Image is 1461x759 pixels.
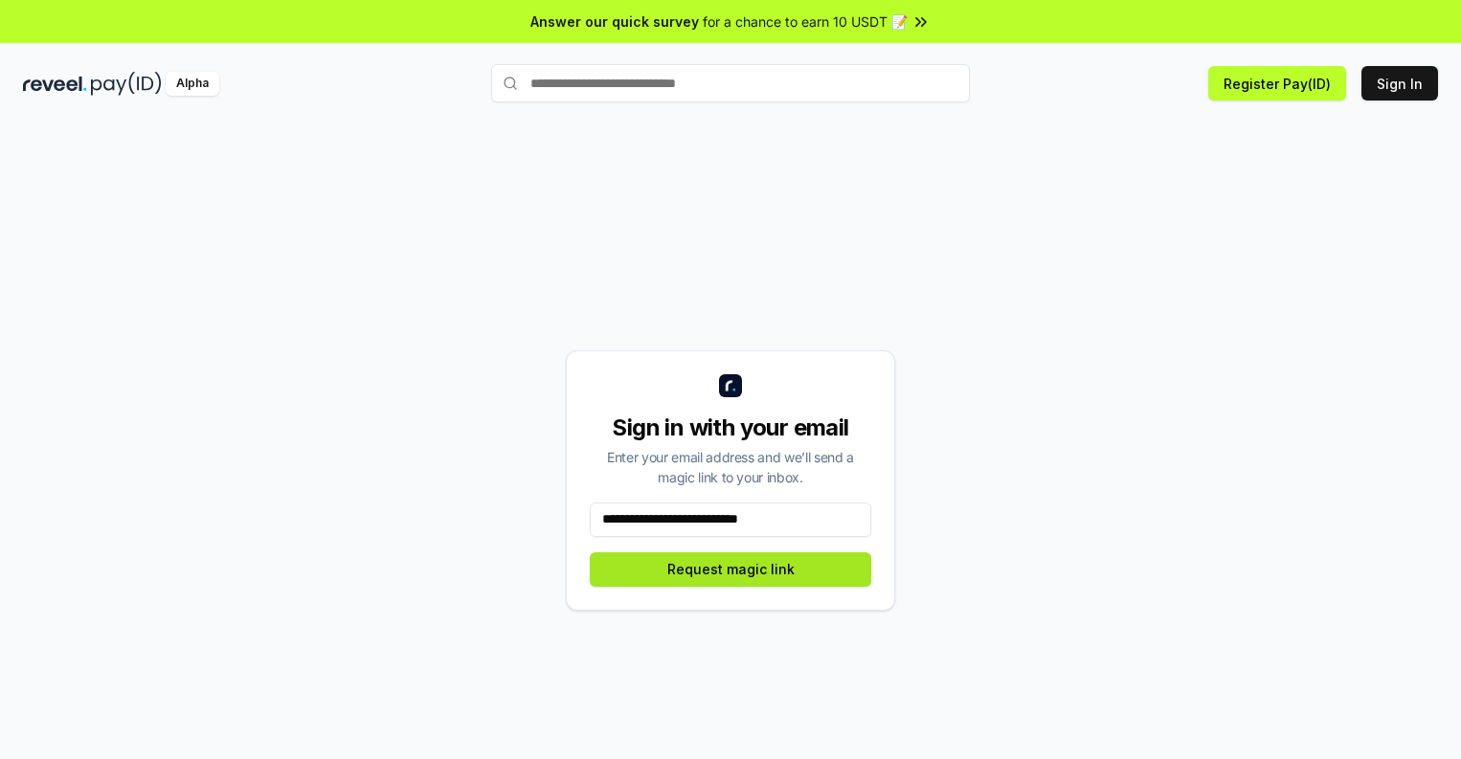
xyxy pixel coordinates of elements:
button: Request magic link [590,552,871,587]
div: Sign in with your email [590,413,871,443]
span: for a chance to earn 10 USDT 📝 [703,11,908,32]
div: Alpha [166,72,219,96]
span: Answer our quick survey [530,11,699,32]
button: Sign In [1361,66,1438,100]
button: Register Pay(ID) [1208,66,1346,100]
img: reveel_dark [23,72,87,96]
img: pay_id [91,72,162,96]
div: Enter your email address and we’ll send a magic link to your inbox. [590,447,871,487]
img: logo_small [719,374,742,397]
